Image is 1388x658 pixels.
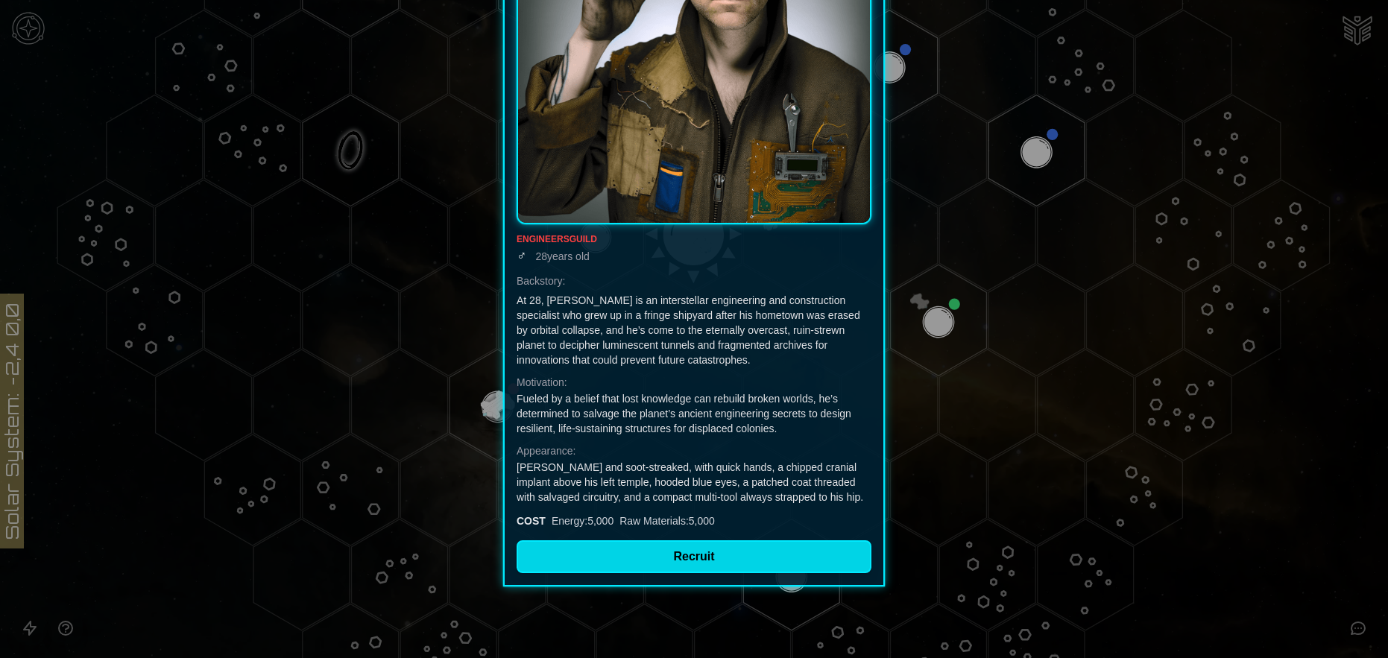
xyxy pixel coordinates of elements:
[619,513,715,528] div: Raw Materials : 5,000
[517,513,546,528] div: COST
[517,233,871,245] div: Engineers Guild
[517,293,871,367] p: At 28, [PERSON_NAME] is an interstellar engineering and construction specialist who grew up in a ...
[517,391,871,436] p: Fueled by a belief that lost knowledge can rebuild broken worlds, he’s determined to salvage the ...
[517,248,527,263] span: ♂
[517,445,575,457] span: Appearance:
[517,275,565,287] span: Backstory:
[517,460,871,504] p: [PERSON_NAME] and soot-streaked, with quick hands, a chipped cranial implant above his left templ...
[517,245,871,266] div: 28 years old
[552,513,613,528] div: Energy : 5,000
[517,540,871,573] button: Recruit
[517,376,567,388] span: Motivation:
